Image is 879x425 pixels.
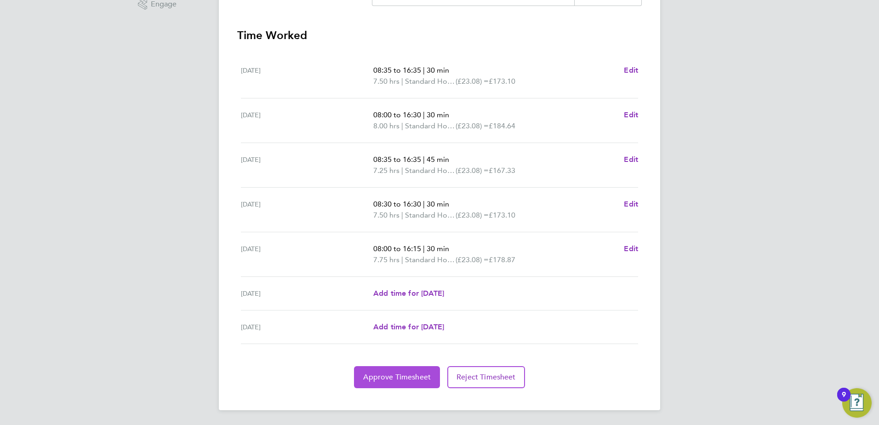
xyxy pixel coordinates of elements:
span: £167.33 [489,166,515,175]
button: Reject Timesheet [447,366,525,388]
span: 08:30 to 16:30 [373,200,421,208]
span: Standard Hourly [405,165,456,176]
div: [DATE] [241,65,373,87]
span: £173.10 [489,211,515,219]
span: Edit [624,110,638,119]
span: £184.64 [489,121,515,130]
span: Edit [624,244,638,253]
span: 7.50 hrs [373,211,400,219]
span: (£23.08) = [456,166,489,175]
span: Add time for [DATE] [373,289,444,298]
span: | [423,66,425,75]
span: 30 min [427,66,449,75]
div: [DATE] [241,322,373,333]
span: | [401,77,403,86]
span: | [423,200,425,208]
span: | [401,166,403,175]
span: Reject Timesheet [457,373,516,382]
h3: Time Worked [237,28,642,43]
span: (£23.08) = [456,255,489,264]
a: Edit [624,243,638,254]
span: | [401,255,403,264]
span: 45 min [427,155,449,164]
span: (£23.08) = [456,77,489,86]
div: [DATE] [241,288,373,299]
span: | [423,155,425,164]
span: Add time for [DATE] [373,322,444,331]
button: Open Resource Center, 9 new notifications [842,388,872,418]
span: Edit [624,66,638,75]
span: Standard Hourly [405,254,456,265]
span: 08:35 to 16:35 [373,66,421,75]
span: Standard Hourly [405,210,456,221]
span: | [401,211,403,219]
span: (£23.08) = [456,121,489,130]
span: 8.00 hrs [373,121,400,130]
a: Edit [624,199,638,210]
span: 30 min [427,110,449,119]
div: 9 [842,395,846,407]
div: [DATE] [241,109,373,132]
span: Engage [151,0,177,8]
span: 08:35 to 16:35 [373,155,421,164]
span: 08:00 to 16:15 [373,244,421,253]
a: Add time for [DATE] [373,288,444,299]
span: Edit [624,200,638,208]
span: 7.25 hrs [373,166,400,175]
a: Edit [624,154,638,165]
span: 30 min [427,200,449,208]
span: £173.10 [489,77,515,86]
span: Standard Hourly [405,76,456,87]
a: Edit [624,65,638,76]
span: | [423,244,425,253]
a: Add time for [DATE] [373,322,444,333]
span: Standard Hourly [405,121,456,132]
span: Edit [624,155,638,164]
span: 7.75 hrs [373,255,400,264]
a: Edit [624,109,638,121]
span: | [423,110,425,119]
span: £178.87 [489,255,515,264]
span: 7.50 hrs [373,77,400,86]
div: [DATE] [241,154,373,176]
span: (£23.08) = [456,211,489,219]
span: | [401,121,403,130]
span: Approve Timesheet [363,373,431,382]
div: [DATE] [241,243,373,265]
div: [DATE] [241,199,373,221]
button: Approve Timesheet [354,366,440,388]
span: 08:00 to 16:30 [373,110,421,119]
span: 30 min [427,244,449,253]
